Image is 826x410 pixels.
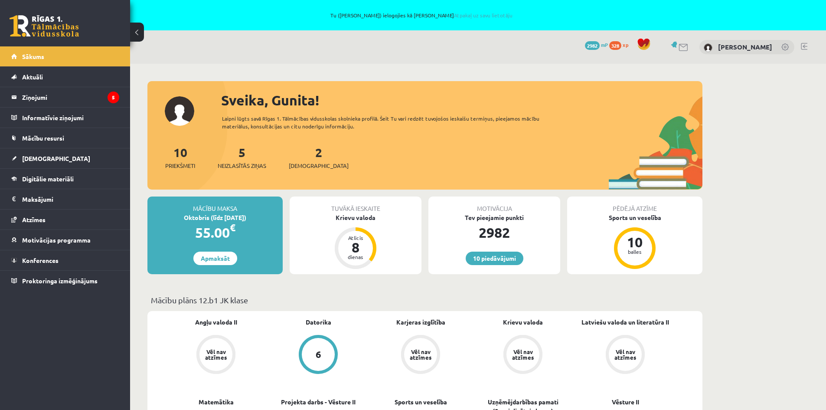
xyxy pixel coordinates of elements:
span: Mācību resursi [22,134,64,142]
div: 10 [622,235,648,249]
div: 6 [316,350,321,359]
span: Tu ([PERSON_NAME]) ielogojies kā [PERSON_NAME] [100,13,744,18]
a: 10Priekšmeti [165,144,195,170]
div: Sports un veselība [567,213,702,222]
a: Krievu valoda [503,318,543,327]
div: 2982 [428,222,560,243]
a: Motivācijas programma [11,230,119,250]
span: Priekšmeti [165,161,195,170]
a: Matemātika [199,397,234,407]
span: Digitālie materiāli [22,175,74,183]
span: [DEMOGRAPHIC_DATA] [22,154,90,162]
div: Sveika, Gunita! [221,90,702,111]
a: 328 xp [609,41,633,48]
span: Konferences [22,256,59,264]
span: mP [601,41,608,48]
a: Sports un veselība [395,397,447,407]
a: Konferences [11,250,119,270]
div: Vēl nav atzīmes [204,349,228,360]
span: Motivācijas programma [22,236,91,244]
a: Vēl nav atzīmes [472,335,574,376]
a: 5Neizlasītās ziņas [218,144,266,170]
span: Neizlasītās ziņas [218,161,266,170]
div: Krievu valoda [290,213,421,222]
span: Atzīmes [22,216,46,223]
a: Projekta darbs - Vēsture II [281,397,356,407]
a: Maksājumi [11,189,119,209]
p: Mācību plāns 12.b1 JK klase [151,294,699,306]
a: Aktuāli [11,67,119,87]
a: Vēl nav atzīmes [574,335,676,376]
a: Datorika [306,318,331,327]
a: Sākums [11,46,119,66]
a: 6 [267,335,369,376]
a: Atzīmes [11,210,119,230]
div: Pēdējā atzīme [567,197,702,213]
a: Vēl nav atzīmes [369,335,472,376]
div: Atlicis [343,235,369,240]
div: Motivācija [428,197,560,213]
span: Sākums [22,52,44,60]
a: Proktoringa izmēģinājums [11,271,119,291]
a: Rīgas 1. Tālmācības vidusskola [10,15,79,37]
a: Angļu valoda II [195,318,237,327]
span: € [230,221,235,234]
span: Aktuāli [22,73,43,81]
a: Digitālie materiāli [11,169,119,189]
img: Gunita Juškeviča [704,43,712,52]
div: Vēl nav atzīmes [613,349,637,360]
div: 8 [343,240,369,254]
span: 2982 [585,41,600,50]
a: [PERSON_NAME] [718,43,772,51]
div: Oktobris (līdz [DATE]) [147,213,283,222]
a: Atpakaļ uz savu lietotāju [454,12,513,19]
a: 2[DEMOGRAPHIC_DATA] [289,144,349,170]
div: Laipni lūgts savā Rīgas 1. Tālmācības vidusskolas skolnieka profilā. Šeit Tu vari redzēt tuvojošo... [222,115,555,130]
legend: Maksājumi [22,189,119,209]
legend: Ziņojumi [22,87,119,107]
div: Vēl nav atzīmes [408,349,433,360]
a: Vēl nav atzīmes [165,335,267,376]
span: 328 [609,41,621,50]
i: 5 [108,92,119,103]
a: Krievu valoda Atlicis 8 dienas [290,213,421,270]
a: Mācību resursi [11,128,119,148]
span: Proktoringa izmēģinājums [22,277,98,285]
a: Sports un veselība 10 balles [567,213,702,270]
span: [DEMOGRAPHIC_DATA] [289,161,349,170]
a: Vēsture II [612,397,639,407]
a: Apmaksāt [193,252,237,265]
a: 10 piedāvājumi [466,252,523,265]
a: Latviešu valoda un literatūra II [581,318,669,327]
div: Mācību maksa [147,197,283,213]
div: Tev pieejamie punkti [428,213,560,222]
legend: Informatīvie ziņojumi [22,108,119,128]
div: Tuvākā ieskaite [290,197,421,213]
a: Karjeras izglītība [396,318,445,327]
a: 2982 mP [585,41,608,48]
span: xp [623,41,628,48]
a: Ziņojumi5 [11,87,119,107]
div: 55.00 [147,222,283,243]
div: balles [622,249,648,254]
div: dienas [343,254,369,259]
a: [DEMOGRAPHIC_DATA] [11,148,119,168]
div: Vēl nav atzīmes [511,349,535,360]
a: Informatīvie ziņojumi [11,108,119,128]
